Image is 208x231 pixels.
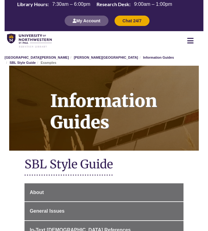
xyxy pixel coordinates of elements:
button: Chat 24/7 [115,16,149,26]
a: Information Guides [143,56,174,59]
a: Chat 24/7 [115,18,149,23]
button: My Account [65,16,108,26]
li: Examples [36,60,57,66]
span: About [30,190,44,195]
a: Hours Today [15,1,175,9]
a: My Account [65,18,108,23]
a: SBL Style Guide [9,61,36,64]
span: 7:30am – 6:00pm [52,2,90,7]
th: Research Desk: [94,1,131,8]
a: Information Guides [9,66,199,151]
span: General Issues [30,208,65,214]
a: [PERSON_NAME][GEOGRAPHIC_DATA] [74,56,138,59]
a: General Issues [25,202,183,220]
h1: Information Guides [43,66,199,143]
a: Back to Top [183,101,206,110]
th: Library Hours: [15,1,50,8]
img: UNWSP Library Logo [7,34,52,48]
a: [GEOGRAPHIC_DATA][PERSON_NAME] [5,56,69,59]
h1: SBL Style Guide [25,157,183,173]
span: 9:00am – 1:00pm [134,2,172,7]
a: About [25,183,183,202]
